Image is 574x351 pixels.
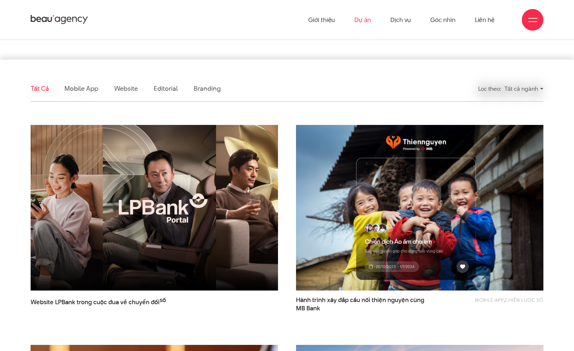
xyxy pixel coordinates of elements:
a: Mobile app [475,297,504,303]
span: MB Bank [296,304,320,312]
a: Website [114,84,138,93]
a: Chiến lược số [505,297,543,303]
a: Mobile app [64,84,98,93]
a: Editorial [154,84,178,93]
span: Hành trình xây đắp cầu nối thiện nguyện cùng [296,296,432,312]
span: Website LPBank trong cuộc đua về chuyển đổi [31,296,167,312]
img: thumb [296,125,543,291]
img: LPBank portal [18,117,291,299]
a: Website LPBank trong cuộc đua về chuyển đổisố [31,296,167,312]
a: Tất cả [31,84,49,93]
div: Lọc theo: [478,82,501,95]
span: số [160,296,166,304]
a: Branding [194,84,220,93]
div: Tất cả ngành [505,82,543,95]
div: , [444,296,543,309]
a: Hành trình xây đắp cầu nối thiện nguyện cùngMB Bank [296,296,432,312]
